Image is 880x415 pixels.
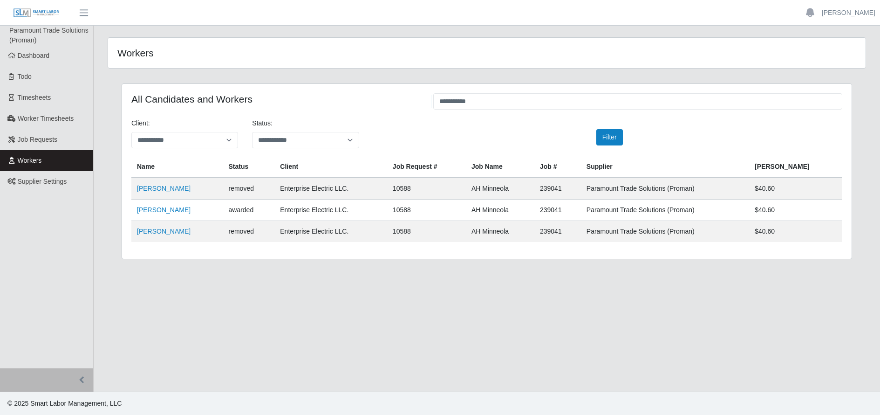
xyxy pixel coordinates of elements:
[534,156,581,178] th: Job #
[387,200,466,221] td: 10588
[137,228,191,235] a: [PERSON_NAME]
[131,93,419,105] h4: All Candidates and Workers
[252,118,273,128] label: Status:
[466,178,534,200] td: AH Minneola
[137,206,191,214] a: [PERSON_NAME]
[18,52,50,59] span: Dashboard
[466,221,534,242] td: AH Minneola
[274,200,387,221] td: Enterprise Electric LLC.
[18,73,32,80] span: Todo
[137,185,191,192] a: [PERSON_NAME]
[749,178,842,200] td: $40.60
[9,27,89,44] span: Paramount Trade Solutions (Proman)
[13,8,60,18] img: SLM Logo
[581,156,749,178] th: Supplier
[749,221,842,242] td: $40.60
[274,178,387,200] td: Enterprise Electric LLC.
[466,156,534,178] th: Job Name
[274,156,387,178] th: Client
[596,129,623,145] button: Filter
[274,221,387,242] td: Enterprise Electric LLC.
[131,156,223,178] th: Name
[581,178,749,200] td: Paramount Trade Solutions (Proman)
[18,178,67,185] span: Supplier Settings
[18,157,42,164] span: Workers
[131,118,150,128] label: Client:
[18,115,74,122] span: Worker Timesheets
[387,178,466,200] td: 10588
[18,136,58,143] span: Job Requests
[534,200,581,221] td: 239041
[223,178,274,200] td: removed
[466,200,534,221] td: AH Minneola
[387,156,466,178] th: Job Request #
[117,47,417,59] h4: Workers
[749,200,842,221] td: $40.60
[749,156,842,178] th: [PERSON_NAME]
[534,221,581,242] td: 239041
[534,178,581,200] td: 239041
[387,221,466,242] td: 10588
[223,221,274,242] td: removed
[18,94,51,101] span: Timesheets
[581,221,749,242] td: Paramount Trade Solutions (Proman)
[223,200,274,221] td: awarded
[822,8,875,18] a: [PERSON_NAME]
[223,156,274,178] th: Status
[581,200,749,221] td: Paramount Trade Solutions (Proman)
[7,400,122,407] span: © 2025 Smart Labor Management, LLC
